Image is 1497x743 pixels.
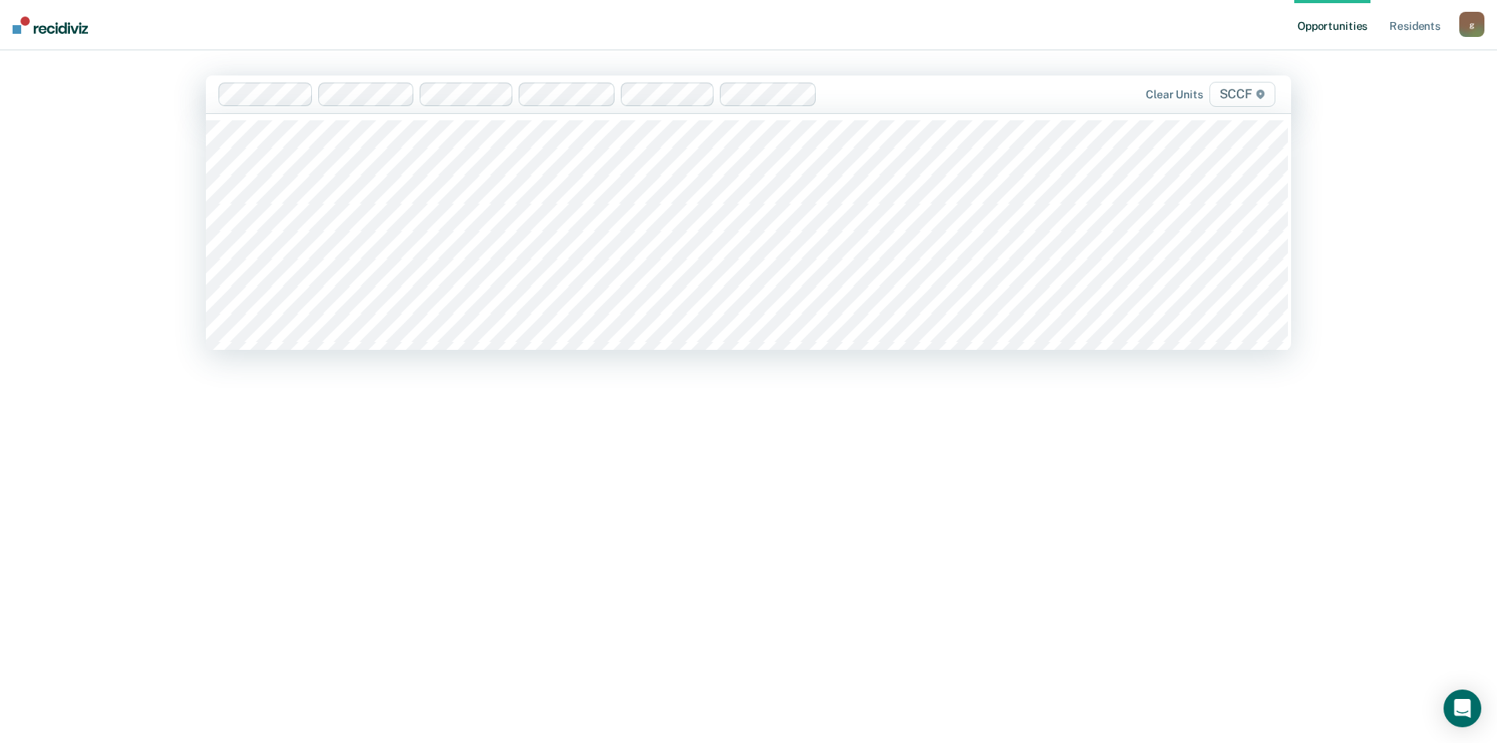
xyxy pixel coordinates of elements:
[1459,12,1484,37] button: g
[13,17,88,34] img: Recidiviz
[1146,88,1203,101] div: Clear units
[1444,690,1481,727] div: Open Intercom Messenger
[1209,82,1275,107] span: SCCF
